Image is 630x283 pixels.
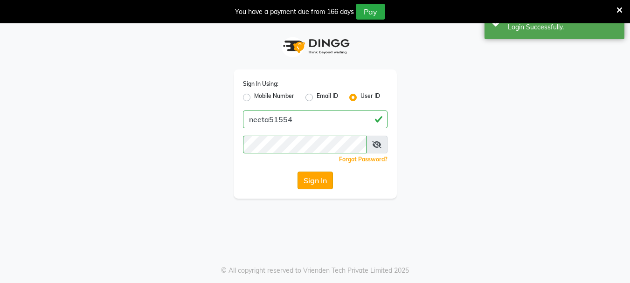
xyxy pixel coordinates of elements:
[339,156,388,163] a: Forgot Password?
[254,92,294,103] label: Mobile Number
[360,92,380,103] label: User ID
[278,33,353,60] img: logo1.svg
[298,172,333,189] button: Sign In
[243,136,367,153] input: Username
[235,7,354,17] div: You have a payment due from 166 days
[243,80,278,88] label: Sign In Using:
[508,22,617,32] div: Login Successfully.
[356,4,385,20] button: Pay
[243,110,388,128] input: Username
[317,92,338,103] label: Email ID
